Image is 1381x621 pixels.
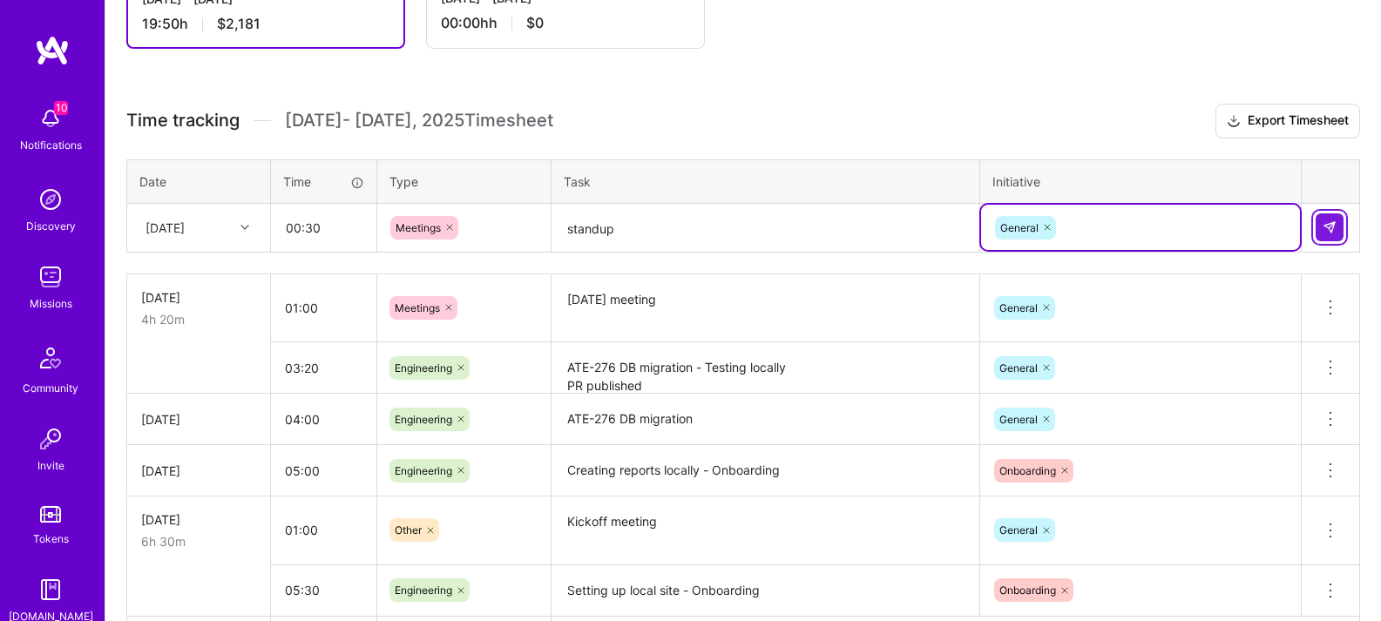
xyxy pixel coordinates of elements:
span: $0 [526,14,544,32]
div: Discovery [26,217,76,235]
img: Submit [1323,220,1337,234]
textarea: [DATE] meeting [553,276,978,341]
img: Invite [33,422,68,456]
img: bell [33,101,68,136]
span: $2,181 [217,15,261,33]
img: teamwork [33,260,68,294]
div: Time [283,172,364,191]
div: 4h 20m [141,310,256,328]
div: [DATE] [141,510,256,529]
textarea: Setting up local site - Onboarding [553,567,978,615]
input: HH:MM [271,448,376,494]
span: Engineering [395,584,452,597]
div: Notifications [20,136,82,154]
div: 19:50 h [142,15,389,33]
textarea: Kickoff meeting [553,498,978,564]
textarea: standup [553,206,978,252]
input: HH:MM [271,507,376,553]
div: 00:00h h [441,14,690,32]
th: Task [552,159,980,203]
i: icon Download [1227,112,1241,131]
span: [DATE] - [DATE] , 2025 Timesheet [285,110,553,132]
img: Community [30,337,71,379]
span: General [999,361,1038,375]
input: HH:MM [272,205,376,251]
input: HH:MM [271,285,376,331]
div: [DATE] [141,410,256,429]
span: General [999,523,1038,537]
div: Tokens [33,530,69,548]
input: HH:MM [271,567,376,613]
div: Invite [37,456,64,475]
img: guide book [33,572,68,607]
div: Missions [30,294,72,313]
span: Onboarding [999,464,1056,477]
img: tokens [40,506,61,523]
button: Export Timesheet [1215,104,1360,138]
textarea: ATE-276 DB migration - Testing locally PR published [553,344,978,393]
div: [DATE] [141,462,256,480]
div: [DATE] [146,219,185,237]
span: Meetings [395,301,440,314]
div: 6h 30m [141,532,256,550]
span: General [999,301,1038,314]
i: icon Chevron [240,223,249,232]
input: HH:MM [271,345,376,391]
span: Engineering [395,464,452,477]
div: [DATE] [141,288,256,307]
span: Other [395,523,422,537]
img: logo [35,35,70,66]
span: 10 [54,101,68,115]
span: Time tracking [126,110,240,132]
div: Initiative [992,172,1289,191]
span: Onboarding [999,584,1056,597]
span: General [999,413,1038,426]
input: HH:MM [271,396,376,442]
th: Date [127,159,271,203]
span: Engineering [395,413,452,426]
span: Meetings [396,221,441,234]
span: Engineering [395,361,452,375]
img: discovery [33,182,68,217]
textarea: Creating reports locally - Onboarding [553,447,978,495]
div: Community [23,379,78,397]
textarea: ATE-276 DB migration [553,395,978,443]
span: General [1000,221,1039,234]
div: null [1316,213,1345,241]
th: Type [377,159,552,203]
